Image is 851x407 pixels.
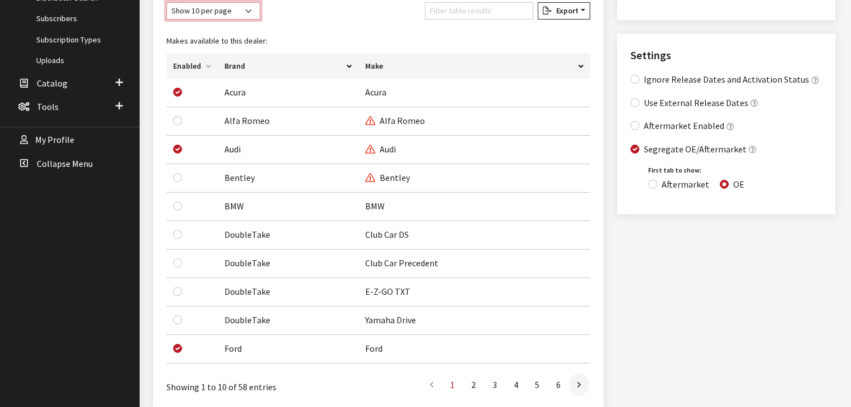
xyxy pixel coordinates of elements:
[218,193,358,221] td: BMW
[365,87,386,98] span: Acura
[662,178,709,191] label: Aftermarket
[365,143,396,155] span: Audi
[365,172,410,183] span: Bentley
[218,54,358,79] th: Brand: activate to sort column descending
[173,145,182,154] input: Disable Make
[548,374,568,396] a: 6
[37,158,93,169] span: Collapse Menu
[365,115,425,126] span: Alfa Romeo
[218,250,358,278] td: DoubleTake
[644,119,724,132] label: Aftermarket Enabled
[365,174,375,183] i: No OE accessories
[218,164,358,193] td: Bentley
[218,278,358,307] td: DoubleTake
[218,107,358,136] td: Alfa Romeo
[173,230,182,239] input: Enable Make
[733,178,744,191] label: OE
[166,372,335,394] div: Showing 1 to 10 of 58 entries
[173,315,182,324] input: Enable Make
[37,78,68,89] span: Catalog
[552,6,579,16] span: Export
[442,374,462,396] a: 1
[538,2,590,20] button: Export
[173,258,182,267] input: Enable Make
[648,165,822,175] legend: First tab to show:
[425,2,533,20] input: Filter table results
[166,54,218,79] th: Enabled: activate to sort column ascending
[173,88,182,97] input: Disable Make
[630,47,822,64] h2: Settings
[506,374,526,396] a: 4
[173,287,182,296] input: Enable Make
[218,136,358,164] td: Audi
[218,335,358,363] td: Ford
[644,142,747,156] label: Segregate OE/Aftermarket
[37,101,59,112] span: Tools
[365,286,410,297] span: E-Z-GO TXT
[365,229,409,240] span: Club Car DS
[173,173,182,182] input: Enable Make
[644,73,809,86] label: Ignore Release Dates and Activation Status
[35,135,74,146] span: My Profile
[218,221,358,250] td: DoubleTake
[173,344,182,353] input: Disable Make
[365,200,385,212] span: BMW
[166,28,590,54] caption: Makes available to this dealer:
[365,145,375,154] i: No OE accessories
[365,117,375,126] i: No OE accessories
[527,374,547,396] a: 5
[173,116,182,125] input: Enable Make
[218,79,358,107] td: Acura
[644,96,748,109] label: Use External Release Dates
[365,343,383,354] span: Ford
[485,374,505,396] a: 3
[173,202,182,210] input: Enable Make
[463,374,484,396] a: 2
[358,54,590,79] th: Make: activate to sort column ascending
[218,307,358,335] td: DoubleTake
[365,314,416,325] span: Yamaha Drive
[365,257,438,269] span: Club Car Precedent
